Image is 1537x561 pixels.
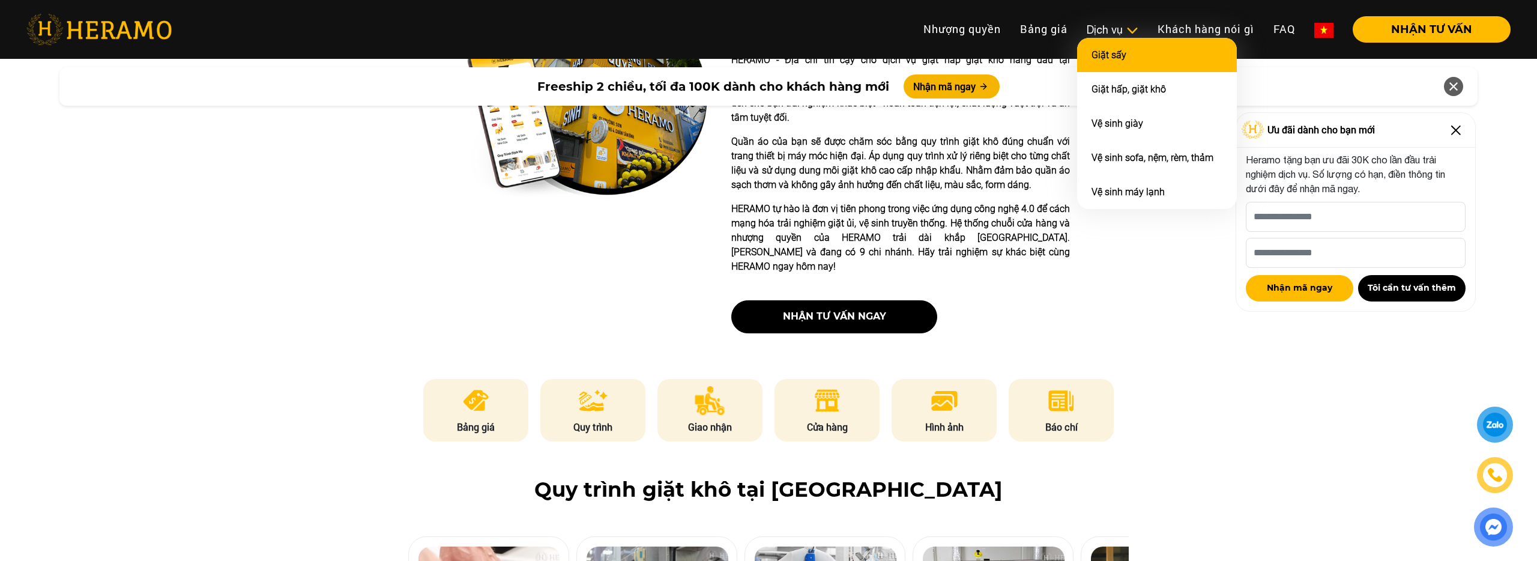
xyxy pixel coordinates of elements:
a: Khách hàng nói gì [1148,16,1264,42]
div: Dịch vụ [1087,22,1138,38]
button: nhận tư vấn ngay [731,300,937,333]
img: Close [1446,121,1466,140]
span: Ưu đãi dành cho bạn mới [1267,123,1375,137]
img: news.png [1046,386,1076,415]
h2: Quy trình giặt khô tại [GEOGRAPHIC_DATA] [26,478,1511,502]
a: FAQ [1264,16,1305,42]
img: image.png [930,386,959,415]
span: Freeship 2 chiều, tối đa 100K dành cho khách hàng mới [537,77,889,96]
button: Nhận mã ngay [904,74,1000,99]
p: Giao nhận [657,420,763,434]
a: Bảng giá [1010,16,1077,42]
a: Giặt sấy [1092,49,1126,61]
a: Nhượng quyền [914,16,1010,42]
button: NHẬN TƯ VẤN [1353,16,1511,43]
img: Logo [1242,121,1264,139]
p: Hình ảnh [892,420,997,434]
a: Giặt hấp, giặt khô [1092,83,1166,95]
a: phone-icon [1478,458,1513,493]
p: HERAMO tự hào là đơn vị tiên phong trong việc ứng dụng công nghệ 4.0 để cách mạng hóa trải nghiệm... [731,202,1070,274]
a: Vệ sinh sofa, nệm, rèm, thảm [1092,152,1213,163]
p: Bảng giá [423,420,529,434]
img: heramo-logo.png [26,14,172,45]
img: delivery.png [695,386,726,415]
p: Heramo tặng bạn ưu đãi 30K cho lần đầu trải nghiệm dịch vụ. Số lượng có hạn, điền thông tin dưới ... [1246,153,1466,196]
img: subToggleIcon [1126,25,1138,37]
img: process.png [579,386,608,415]
button: Tôi cần tư vấn thêm [1358,275,1466,302]
img: pricing.png [461,386,491,415]
a: Vệ sinh giày [1092,118,1143,129]
button: Nhận mã ngay [1246,275,1353,302]
p: Quy trình [540,420,646,434]
img: vn-flag.png [1314,23,1333,38]
a: Vệ sinh máy lạnh [1092,186,1165,198]
a: NHẬN TƯ VẤN [1343,24,1511,35]
p: Báo chí [1009,420,1114,434]
img: store.png [812,386,842,415]
p: Cửa hàng [775,420,880,434]
img: phone-icon [1488,468,1502,482]
p: Quần áo của bạn sẽ được chăm sóc bằng quy trình giặt khô đúng chuẩn với trang thiết bị máy móc hi... [731,135,1070,192]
